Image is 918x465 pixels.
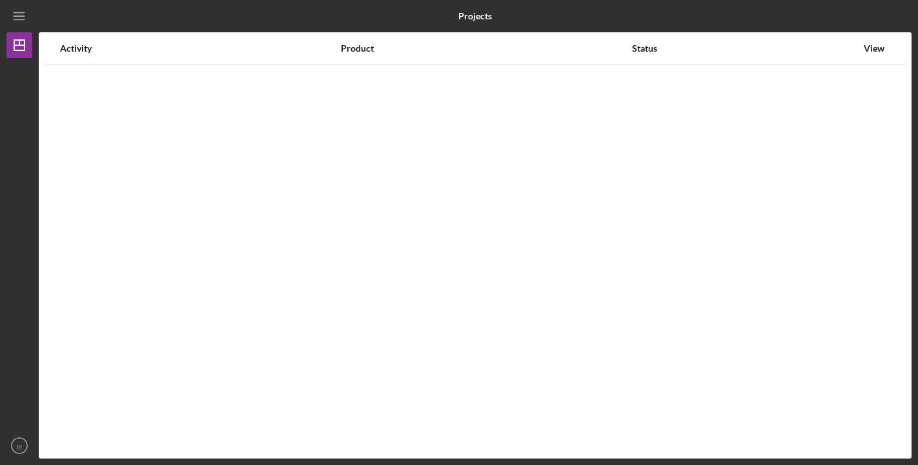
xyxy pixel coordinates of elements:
[458,11,492,21] b: Projects
[16,442,21,449] text: jg
[60,43,340,54] div: Activity
[341,43,631,54] div: Product
[858,43,890,54] div: View
[6,433,32,459] button: jg
[632,43,857,54] div: Status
